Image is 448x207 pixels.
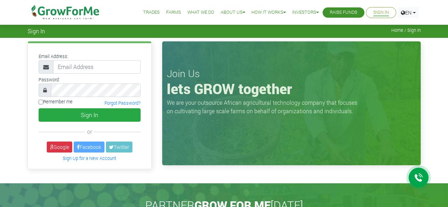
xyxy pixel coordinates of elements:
[39,53,68,60] label: Email Address:
[39,98,73,105] label: Remember me
[292,9,319,16] a: Investors
[398,7,419,18] a: EN
[391,28,421,33] span: Home / Sign In
[39,108,141,122] button: Sign In
[143,9,160,16] a: Trades
[39,127,141,136] div: or
[47,142,72,153] a: Google
[53,60,141,74] input: Email Address
[63,155,116,161] a: Sign Up for a New Account
[221,9,245,16] a: About Us
[39,76,60,83] label: Password:
[167,68,416,80] h3: Join Us
[251,9,286,16] a: How it Works
[166,9,181,16] a: Farms
[187,9,214,16] a: What We Do
[330,9,357,16] a: Raise Funds
[39,100,43,104] input: Remember me
[373,9,389,16] a: Sign In
[167,80,416,97] h1: lets GROW together
[104,100,141,106] a: Forgot Password?
[167,98,362,115] p: We are your outsource African agricultural technology company that focuses on cultivating large s...
[28,28,45,34] span: Sign In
